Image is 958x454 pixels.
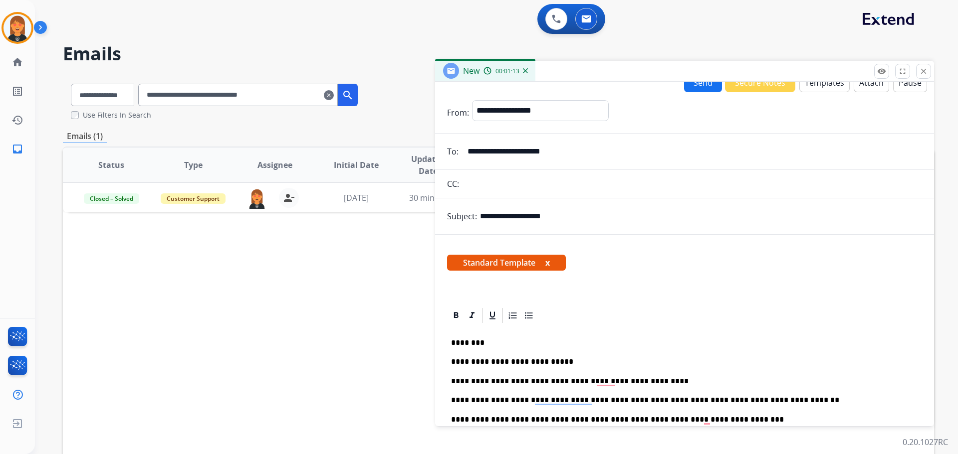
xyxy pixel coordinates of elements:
[83,110,151,120] label: Use Filters In Search
[447,178,459,190] p: CC:
[184,159,203,171] span: Type
[893,73,927,92] button: Pause
[447,146,459,157] p: To:
[344,192,369,203] span: [DATE]
[161,193,226,204] span: Customer Support
[854,73,889,92] button: Attach
[98,159,124,171] span: Status
[919,67,928,76] mat-icon: close
[324,89,334,101] mat-icon: clear
[898,67,907,76] mat-icon: fullscreen
[447,255,566,271] span: Standard Template
[11,56,23,68] mat-icon: home
[283,192,295,204] mat-icon: person_remove
[799,73,850,92] button: Templates
[521,308,536,323] div: Bullet List
[485,308,500,323] div: Underline
[495,67,519,75] span: 00:01:13
[877,67,886,76] mat-icon: remove_red_eye
[11,114,23,126] mat-icon: history
[725,73,795,92] button: Secure Notes
[447,107,469,119] p: From:
[545,257,550,269] button: x
[684,73,722,92] button: Send
[247,188,267,209] img: agent-avatar
[409,192,467,203] span: 30 minutes ago
[449,308,464,323] div: Bold
[11,143,23,155] mat-icon: inbox
[63,130,107,143] p: Emails (1)
[3,14,31,42] img: avatar
[11,85,23,97] mat-icon: list_alt
[505,308,520,323] div: Ordered List
[903,436,948,448] p: 0.20.1027RC
[342,89,354,101] mat-icon: search
[84,193,139,204] span: Closed – Solved
[334,159,379,171] span: Initial Date
[447,210,477,222] p: Subject:
[465,308,479,323] div: Italic
[257,159,292,171] span: Assignee
[63,44,934,64] h2: Emails
[406,153,451,177] span: Updated Date
[463,65,479,76] span: New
